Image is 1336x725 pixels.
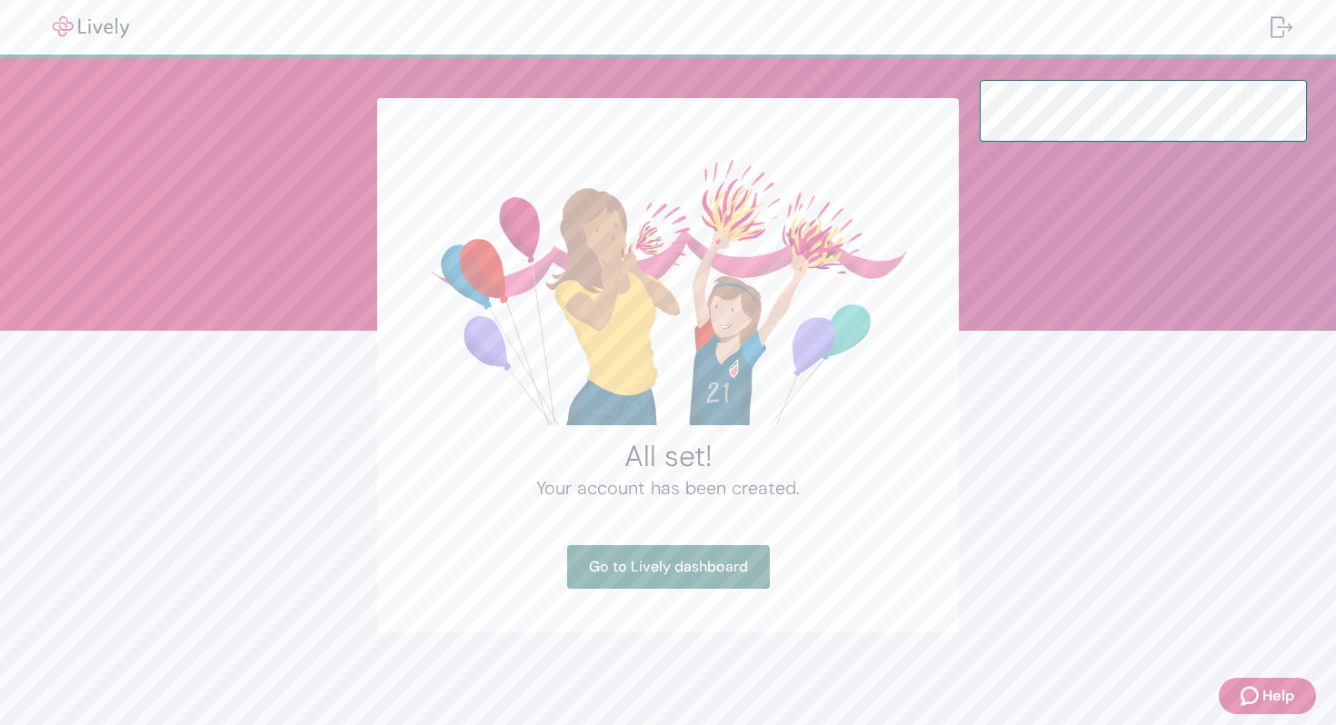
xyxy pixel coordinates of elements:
img: Lively [40,16,142,38]
svg: Zendesk support icon [1241,685,1262,707]
h2: All set! [421,438,915,474]
a: Go to Lively dashboard [567,545,770,589]
span: Help [1262,685,1294,707]
button: Log out [1256,5,1307,49]
h4: Your account has been created. [421,474,915,502]
button: Zendesk support iconHelp [1219,678,1316,714]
